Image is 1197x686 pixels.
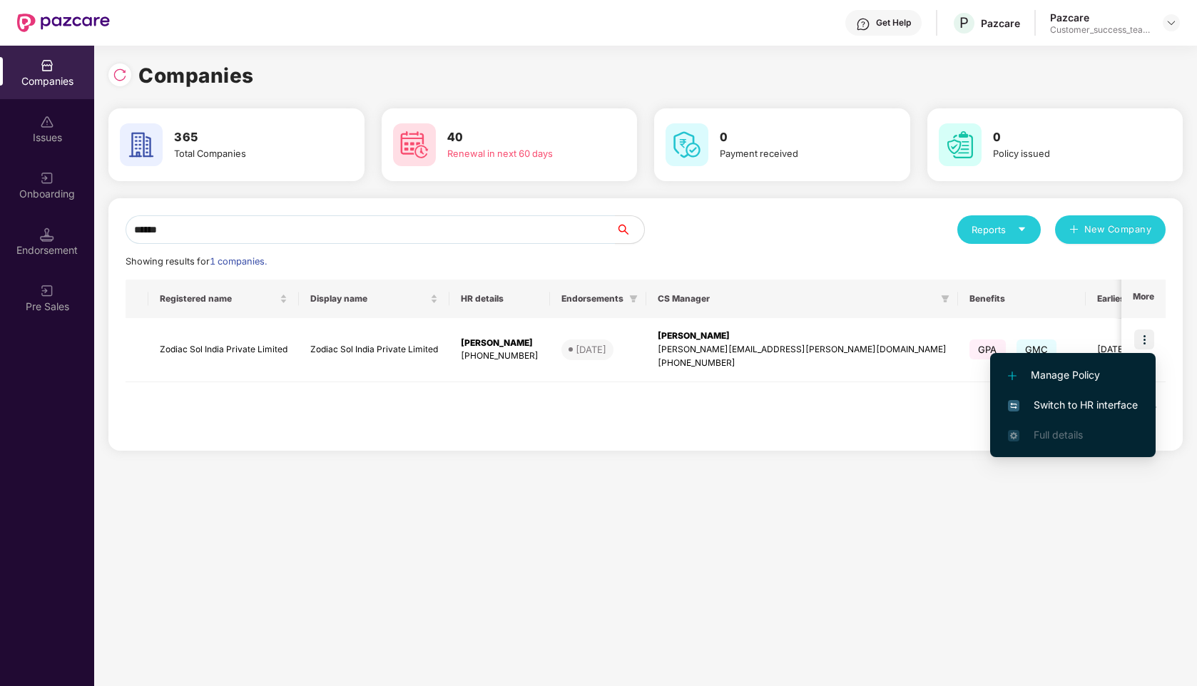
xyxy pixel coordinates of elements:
img: svg+xml;base64,PHN2ZyB4bWxucz0iaHR0cDovL3d3dy53My5vcmcvMjAwMC9zdmciIHdpZHRoPSIxMi4yMDEiIGhlaWdodD... [1008,372,1017,380]
span: P [959,14,969,31]
span: New Company [1084,222,1152,237]
img: icon [1134,329,1154,349]
h3: 0 [993,128,1144,147]
div: Renewal in next 60 days [447,147,598,161]
div: Pazcare [981,16,1020,30]
img: svg+xml;base64,PHN2ZyBpZD0iRHJvcGRvd24tMzJ4MzIiIHhtbG5zPSJodHRwOi8vd3d3LnczLm9yZy8yMDAwL3N2ZyIgd2... [1166,17,1177,29]
button: plusNew Company [1055,215,1166,244]
td: [DATE] [1086,318,1178,382]
h3: 40 [447,128,598,147]
button: search [615,215,645,244]
span: Showing results for [126,256,267,267]
div: Payment received [720,147,871,161]
span: plus [1069,225,1079,236]
div: Total Companies [174,147,325,161]
img: svg+xml;base64,PHN2ZyB4bWxucz0iaHR0cDovL3d3dy53My5vcmcvMjAwMC9zdmciIHdpZHRoPSI2MCIgaGVpZ2h0PSI2MC... [120,123,163,166]
img: svg+xml;base64,PHN2ZyBpZD0iUmVsb2FkLTMyeDMyIiB4bWxucz0iaHR0cDovL3d3dy53My5vcmcvMjAwMC9zdmciIHdpZH... [113,68,127,82]
div: Reports [972,222,1027,237]
div: [PERSON_NAME] [658,329,947,343]
img: svg+xml;base64,PHN2ZyBpZD0iSGVscC0zMngzMiIgeG1sbnM9Imh0dHA6Ly93d3cudzMub3JnLzIwMDAvc3ZnIiB3aWR0aD... [856,17,870,31]
span: search [615,224,644,235]
th: Registered name [148,280,299,318]
span: Registered name [160,293,277,304]
img: svg+xml;base64,PHN2ZyB4bWxucz0iaHR0cDovL3d3dy53My5vcmcvMjAwMC9zdmciIHdpZHRoPSI2MCIgaGVpZ2h0PSI2MC... [393,123,436,166]
span: GMC [1017,339,1057,359]
h3: 0 [720,128,871,147]
span: Manage Policy [1008,367,1138,383]
img: svg+xml;base64,PHN2ZyB4bWxucz0iaHR0cDovL3d3dy53My5vcmcvMjAwMC9zdmciIHdpZHRoPSI2MCIgaGVpZ2h0PSI2MC... [939,123,982,166]
div: [PHONE_NUMBER] [658,357,947,370]
td: Zodiac Sol India Private Limited [299,318,449,382]
img: New Pazcare Logo [17,14,110,32]
th: More [1121,280,1166,318]
span: Switch to HR interface [1008,397,1138,413]
span: CS Manager [658,293,935,304]
img: svg+xml;base64,PHN2ZyB3aWR0aD0iMTQuNSIgaGVpZ2h0PSIxNC41IiB2aWV3Qm94PSIwIDAgMTYgMTYiIGZpbGw9Im5vbm... [40,227,54,242]
span: filter [626,290,641,307]
th: Display name [299,280,449,318]
img: svg+xml;base64,PHN2ZyB4bWxucz0iaHR0cDovL3d3dy53My5vcmcvMjAwMC9zdmciIHdpZHRoPSIxNi4zNjMiIGhlaWdodD... [1008,430,1019,441]
img: svg+xml;base64,PHN2ZyB3aWR0aD0iMjAiIGhlaWdodD0iMjAiIHZpZXdCb3g9IjAgMCAyMCAyMCIgZmlsbD0ibm9uZSIgeG... [40,284,54,298]
h3: 365 [174,128,325,147]
img: svg+xml;base64,PHN2ZyBpZD0iSXNzdWVzX2Rpc2FibGVkIiB4bWxucz0iaHR0cDovL3d3dy53My5vcmcvMjAwMC9zdmciIH... [40,115,54,129]
th: Benefits [958,280,1086,318]
span: filter [941,295,949,303]
div: Get Help [876,17,911,29]
span: 1 companies. [210,256,267,267]
span: caret-down [1017,225,1027,234]
img: svg+xml;base64,PHN2ZyBpZD0iQ29tcGFuaWVzIiB4bWxucz0iaHR0cDovL3d3dy53My5vcmcvMjAwMC9zdmciIHdpZHRoPS... [40,58,54,73]
h1: Companies [138,60,254,91]
div: Pazcare [1050,11,1150,24]
span: filter [938,290,952,307]
img: svg+xml;base64,PHN2ZyB4bWxucz0iaHR0cDovL3d3dy53My5vcmcvMjAwMC9zdmciIHdpZHRoPSIxNiIgaGVpZ2h0PSIxNi... [1008,400,1019,411]
img: svg+xml;base64,PHN2ZyB3aWR0aD0iMjAiIGhlaWdodD0iMjAiIHZpZXdCb3g9IjAgMCAyMCAyMCIgZmlsbD0ibm9uZSIgeG... [40,171,54,185]
div: [PERSON_NAME][EMAIL_ADDRESS][PERSON_NAME][DOMAIN_NAME] [658,343,947,357]
img: svg+xml;base64,PHN2ZyB4bWxucz0iaHR0cDovL3d3dy53My5vcmcvMjAwMC9zdmciIHdpZHRoPSI2MCIgaGVpZ2h0PSI2MC... [666,123,708,166]
span: filter [629,295,638,303]
div: [DATE] [576,342,606,357]
span: Endorsements [561,293,623,304]
div: [PERSON_NAME] [461,337,539,350]
div: Customer_success_team_lead [1050,24,1150,36]
th: HR details [449,280,550,318]
span: GPA [969,339,1006,359]
span: Display name [310,293,427,304]
div: [PHONE_NUMBER] [461,349,539,363]
span: Full details [1034,429,1083,441]
td: Zodiac Sol India Private Limited [148,318,299,382]
th: Earliest Renewal [1086,280,1178,318]
div: Policy issued [993,147,1144,161]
